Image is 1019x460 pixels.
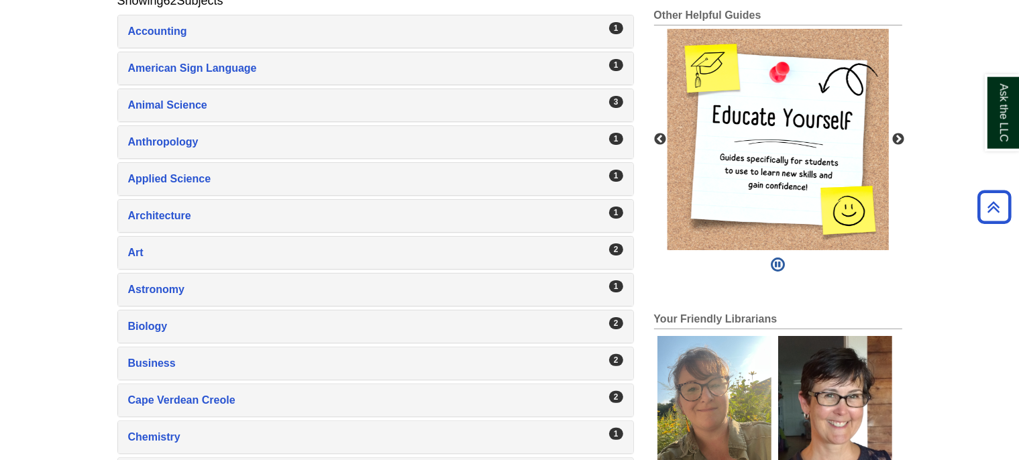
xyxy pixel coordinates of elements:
[128,391,623,410] a: Cape Verdean Creole
[609,170,623,182] div: 1
[654,133,667,146] button: Previous
[128,317,623,336] a: Biology
[609,317,623,329] div: 2
[667,29,889,250] img: Educate yourself! Guides specifically for students to use to learn new skills and gain confidence!
[654,9,902,25] h2: Other Helpful Guides
[654,313,902,329] h2: Your Friendly Librarians
[609,280,623,292] div: 1
[609,22,623,34] div: 1
[128,428,623,447] a: Chemistry
[609,428,623,440] div: 1
[609,96,623,108] div: 3
[128,170,623,188] a: Applied Science
[609,133,623,145] div: 1
[128,354,623,373] a: Business
[128,22,623,41] a: Accounting
[667,29,889,250] div: This box contains rotating images
[128,133,623,152] a: Anthropology
[128,96,623,115] a: Animal Science
[609,354,623,366] div: 2
[609,391,623,403] div: 2
[609,207,623,219] div: 1
[609,59,623,71] div: 1
[128,207,623,225] a: Architecture
[128,243,623,262] a: Art
[767,250,789,280] button: Pause
[609,243,623,255] div: 2
[973,198,1016,216] a: Back to Top
[128,280,623,299] a: Astronomy
[128,59,623,78] a: American Sign Language
[892,133,906,146] button: Next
